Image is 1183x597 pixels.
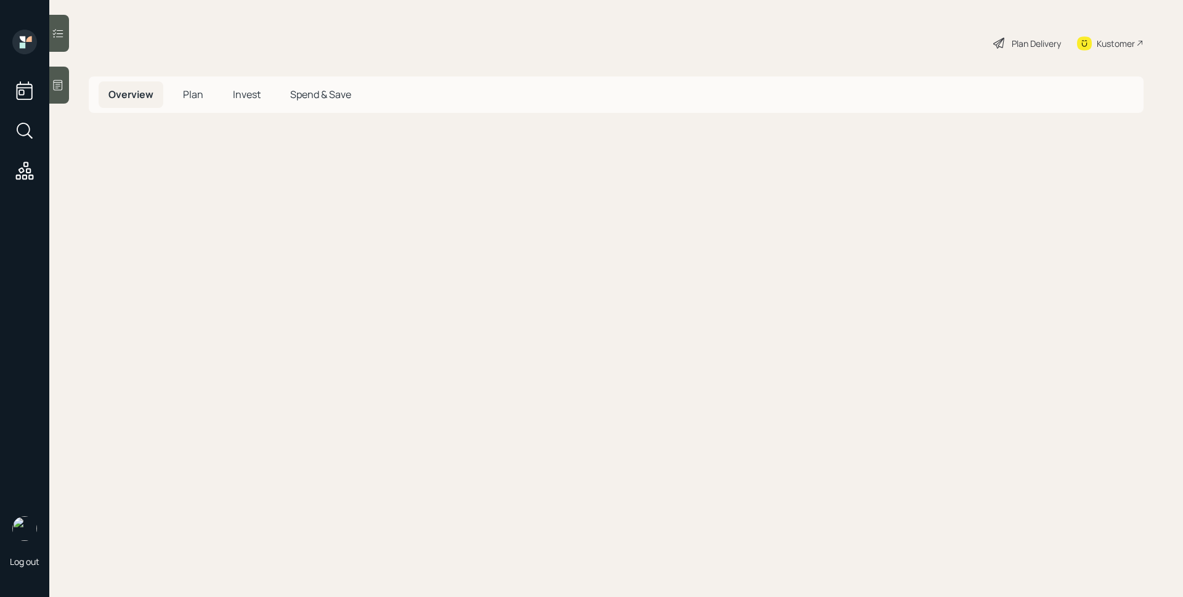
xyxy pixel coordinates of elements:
[1097,37,1135,50] div: Kustomer
[183,88,203,101] span: Plan
[10,556,39,567] div: Log out
[233,88,261,101] span: Invest
[1012,37,1061,50] div: Plan Delivery
[108,88,153,101] span: Overview
[12,516,37,541] img: james-distasi-headshot.png
[290,88,351,101] span: Spend & Save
